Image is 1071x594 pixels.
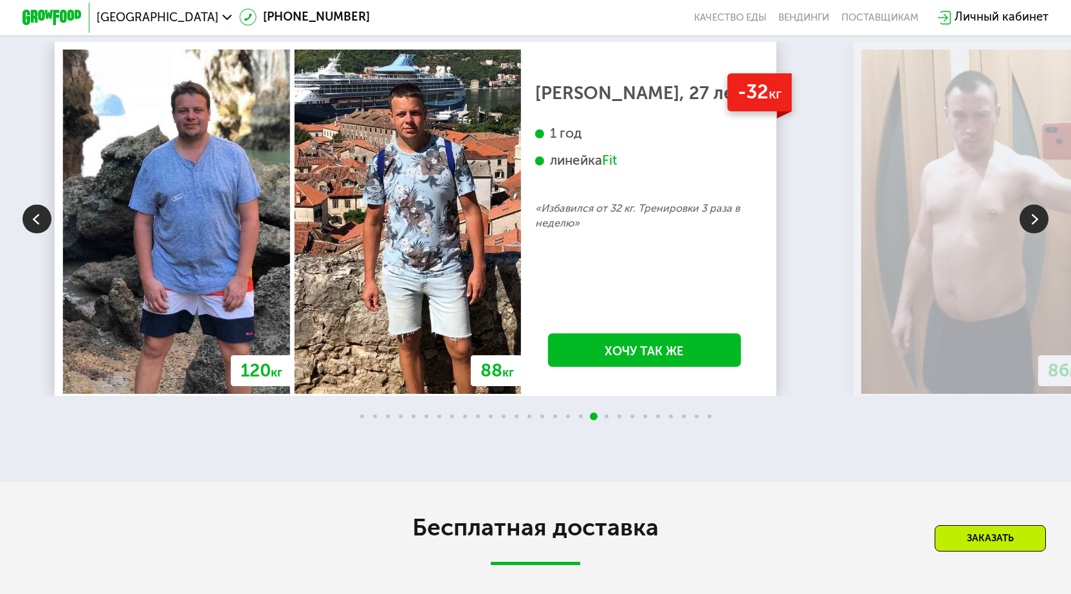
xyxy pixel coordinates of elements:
[231,355,292,386] div: 120
[271,366,282,380] span: кг
[119,513,952,543] h2: Бесплатная доставка
[535,125,754,142] div: 1 год
[841,12,919,24] div: поставщикам
[778,12,829,24] a: Вендинги
[535,201,754,230] p: «Избавился от 32 кг. Тренировки 3 раза в неделю»
[535,152,754,169] div: линейка
[955,8,1048,26] div: Личный кабинет
[1020,205,1048,234] img: Slide right
[471,355,524,386] div: 88
[23,205,51,234] img: Slide left
[239,8,370,26] a: [PHONE_NUMBER]
[935,525,1046,552] div: Заказать
[502,366,514,380] span: кг
[694,12,767,24] a: Качество еды
[548,333,742,367] a: Хочу так же
[535,86,754,100] div: [PERSON_NAME], 27 лет
[727,73,791,111] div: -32
[96,12,219,24] span: [GEOGRAPHIC_DATA]
[769,85,782,102] span: кг
[602,152,617,169] div: Fit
